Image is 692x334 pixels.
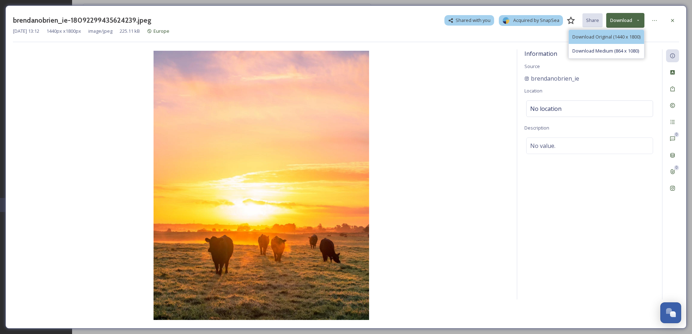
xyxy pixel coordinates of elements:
[524,87,542,94] span: Location
[674,132,679,137] div: 0
[531,74,579,83] span: brendanobrien_ie
[13,51,510,320] img: brendanobrien_ie-18092299435624239.jpeg
[530,141,555,150] span: No value.
[13,15,151,26] h3: brendanobrien_ie-18092299435624239.jpeg
[572,33,640,40] span: Download Original (1440 x 1800)
[513,17,559,24] span: Acquired by SnapSea
[13,28,39,35] span: [DATE] 13:12
[674,165,679,170] div: 0
[524,50,557,58] span: Information
[660,302,681,323] button: Open Chat
[46,28,81,35] span: 1440 px x 1800 px
[154,28,169,34] span: Europe
[524,74,579,83] a: brendanobrien_ie
[88,28,112,35] span: image/jpeg
[524,63,540,69] span: Source
[606,13,644,28] button: Download
[456,17,491,24] span: Shared with you
[582,13,603,27] button: Share
[120,28,140,35] span: 225.11 kB
[524,125,549,131] span: Description
[502,17,510,24] img: snapsea-logo.png
[572,48,639,54] span: Download Medium (864 x 1080)
[530,104,562,113] span: No location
